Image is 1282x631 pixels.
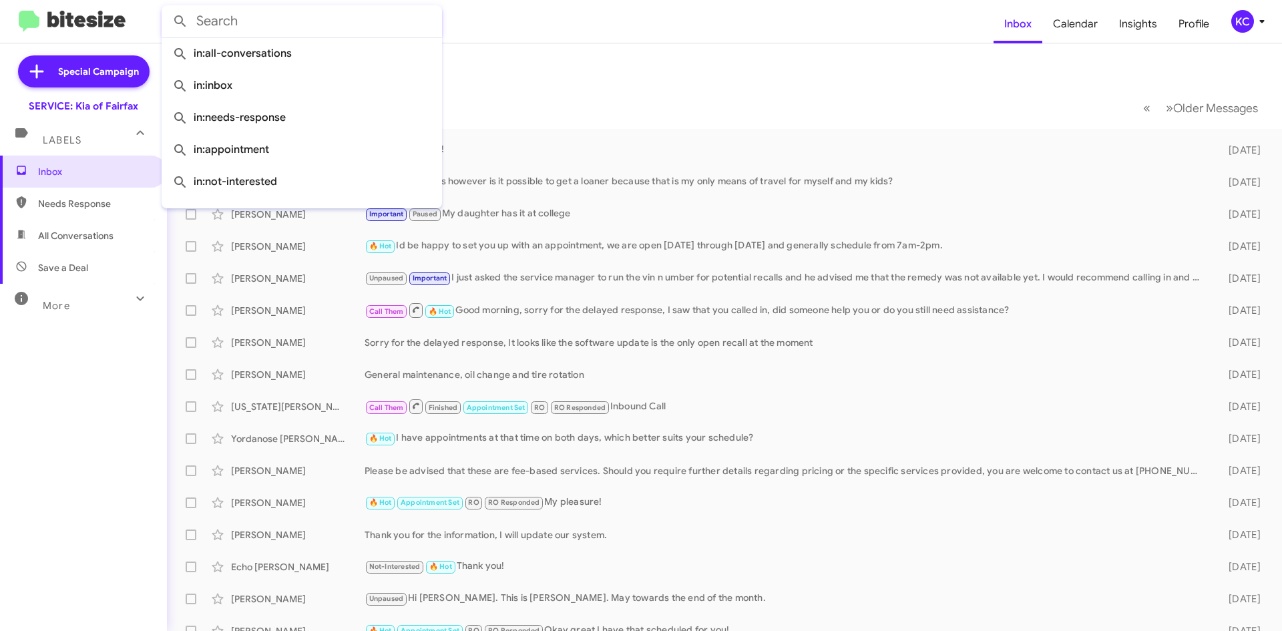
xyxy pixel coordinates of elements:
[369,434,392,443] span: 🔥 Hot
[1220,10,1267,33] button: KC
[231,208,365,221] div: [PERSON_NAME]
[1207,464,1271,477] div: [DATE]
[38,261,88,274] span: Save a Deal
[1143,99,1150,116] span: «
[369,242,392,250] span: 🔥 Hot
[365,302,1207,319] div: Good morning, sorry for the delayed response, I saw that you called in, did someone help you or d...
[1136,94,1266,122] nav: Page navigation example
[1108,5,1168,43] a: Insights
[1207,528,1271,542] div: [DATE]
[1231,10,1254,33] div: KC
[231,240,365,253] div: [PERSON_NAME]
[468,498,479,507] span: RO
[231,592,365,606] div: [PERSON_NAME]
[429,403,458,412] span: Finished
[413,274,447,282] span: Important
[172,166,431,198] span: in:not-interested
[369,594,404,603] span: Unpaused
[231,496,365,509] div: [PERSON_NAME]
[413,210,437,218] span: Paused
[172,134,431,166] span: in:appointment
[534,403,545,412] span: RO
[172,37,431,69] span: in:all-conversations
[1173,101,1258,116] span: Older Messages
[365,528,1207,542] div: Thank you for the information, I will update our system.
[1207,208,1271,221] div: [DATE]
[29,99,138,113] div: SERVICE: Kia of Fairfax
[1207,496,1271,509] div: [DATE]
[369,403,404,412] span: Call Them
[401,498,459,507] span: Appointment Set
[365,174,1207,190] div: Yes however is it possible to get a loaner because that is my only means of travel for myself and...
[1207,368,1271,381] div: [DATE]
[365,591,1207,606] div: Hi [PERSON_NAME]. This is [PERSON_NAME]. May towards the end of the month.
[162,5,442,37] input: Search
[1207,400,1271,413] div: [DATE]
[231,368,365,381] div: [PERSON_NAME]
[369,562,421,571] span: Not-Interested
[365,238,1207,254] div: Id be happy to set you up with an appointment, we are open [DATE] through [DATE] and generally sc...
[365,495,1207,510] div: My pleasure!
[1207,144,1271,157] div: [DATE]
[172,198,431,230] span: in:sold-verified
[1207,592,1271,606] div: [DATE]
[1207,560,1271,574] div: [DATE]
[1166,99,1173,116] span: »
[231,432,365,445] div: Yordanose [PERSON_NAME]
[365,431,1207,446] div: I have appointments at that time on both days, which better suits your schedule?
[429,562,452,571] span: 🔥 Hot
[554,403,606,412] span: RO Responded
[58,65,139,78] span: Special Campaign
[231,336,365,349] div: [PERSON_NAME]
[365,270,1207,286] div: I just asked the service manager to run the vin n umber for potential recalls and he advised me t...
[369,498,392,507] span: 🔥 Hot
[1207,176,1271,189] div: [DATE]
[1207,240,1271,253] div: [DATE]
[43,300,70,312] span: More
[231,400,365,413] div: [US_STATE][PERSON_NAME]
[1207,432,1271,445] div: [DATE]
[1207,336,1271,349] div: [DATE]
[1207,304,1271,317] div: [DATE]
[429,307,451,316] span: 🔥 Hot
[18,55,150,87] a: Special Campaign
[994,5,1042,43] a: Inbox
[1158,94,1266,122] button: Next
[38,165,152,178] span: Inbox
[488,498,540,507] span: RO Responded
[172,101,431,134] span: in:needs-response
[365,206,1207,222] div: My daughter has it at college
[231,304,365,317] div: [PERSON_NAME]
[38,229,114,242] span: All Conversations
[467,403,525,412] span: Appointment Set
[231,272,365,285] div: [PERSON_NAME]
[38,197,152,210] span: Needs Response
[1042,5,1108,43] a: Calendar
[365,336,1207,349] div: Sorry for the delayed response, It looks like the software update is the only open recall at the ...
[365,398,1207,415] div: Inbound Call
[369,274,404,282] span: Unpaused
[172,69,431,101] span: in:inbox
[1207,272,1271,285] div: [DATE]
[365,142,1207,158] div: Thank you!
[369,210,404,218] span: Important
[231,560,365,574] div: Echo [PERSON_NAME]
[1135,94,1158,122] button: Previous
[365,464,1207,477] div: Please be advised that these are fee-based services. Should you require further details regarding...
[231,464,365,477] div: [PERSON_NAME]
[365,559,1207,574] div: Thank you!
[231,528,365,542] div: [PERSON_NAME]
[365,368,1207,381] div: General maintenance, oil change and tire rotation
[1168,5,1220,43] a: Profile
[43,134,81,146] span: Labels
[369,307,404,316] span: Call Them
